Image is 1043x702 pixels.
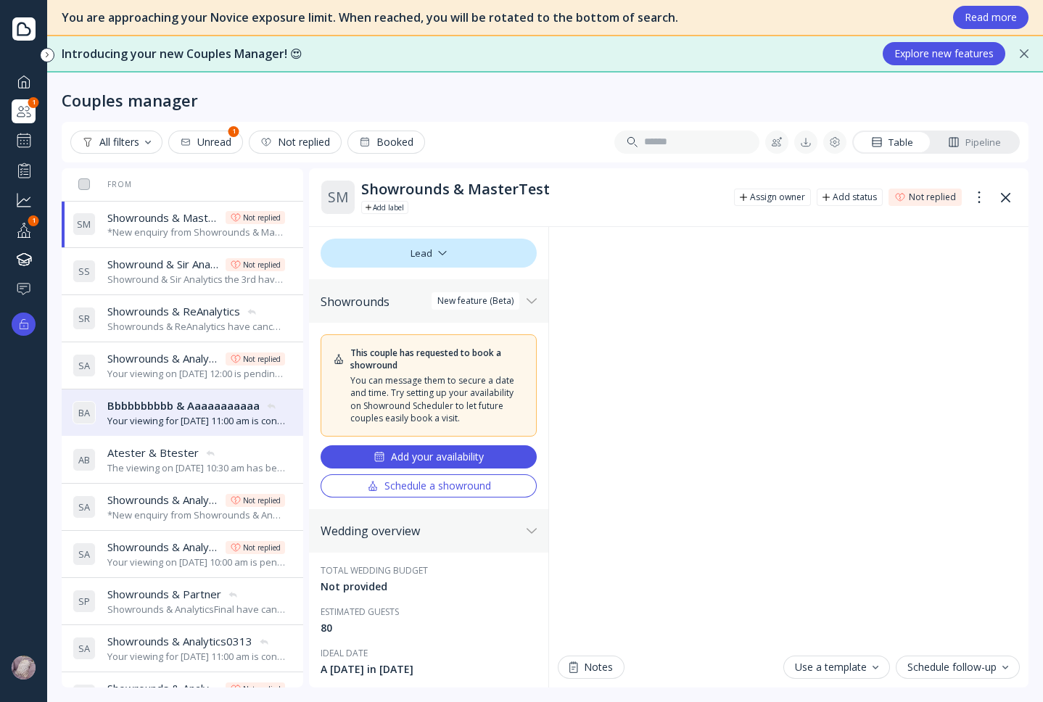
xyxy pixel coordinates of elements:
div: Add your availability [374,451,484,463]
div: Showrounds & AnalyticsFinal have cancelled the viewing scheduled for [DATE] 2:00 pm. [107,603,285,616]
div: Couples manager [62,90,198,110]
div: A B [73,448,96,471]
div: Not replied [243,683,281,695]
span: Showrounds & Analytics [107,492,220,508]
button: Booked [347,131,425,154]
div: *New enquiry from Showrounds & MasterTest:* Hi there! We were hoping to use the Bridebook calenda... [107,226,285,239]
button: Not replied [249,131,342,154]
div: Use a template [795,661,878,673]
div: Lead [321,239,537,268]
div: S M [73,212,96,236]
div: Showrounds & MasterTest [361,181,722,198]
div: S M [321,180,355,215]
div: Your viewing for [DATE] 11:00 am is confirmed. [107,650,285,664]
div: Add status [833,191,877,203]
button: Use a template [783,656,890,679]
a: Dashboard [12,70,36,94]
div: Showrounds & ReAnalytics have cancelled the viewing scheduled for [DATE] 10:00. [107,320,285,334]
button: Unread [168,131,243,154]
button: Add your availability [321,445,537,468]
div: S A [73,495,96,519]
div: Not replied [243,353,281,365]
div: Estimated guests [321,606,537,618]
a: Performance [12,158,36,182]
div: 1 [28,97,39,108]
span: Atester & Btester [107,445,199,461]
div: B A [73,401,96,424]
div: Schedule a showround [367,480,491,492]
span: Showrounds & MasterTest [107,210,220,226]
div: 80 [321,621,537,635]
div: Pipeline [948,136,1001,149]
div: Not provided [321,579,537,594]
div: Not replied [243,212,281,223]
div: Assign owner [750,191,805,203]
div: *New enquiry from Showrounds & Analytics:* Hi there! We were hoping to use the Bridebook calendar... [107,508,285,522]
button: Notes [558,656,624,679]
a: Your profile1 [12,218,36,241]
div: Not replied [243,495,281,506]
a: Knowledge hub [12,247,36,271]
span: Showrounds & Analytics [107,681,220,696]
div: Not replied [243,259,281,271]
div: A [DATE] in [DATE] [321,662,537,677]
div: Total wedding budget [321,564,537,577]
div: Table [871,136,913,149]
div: S S [73,260,96,283]
div: S A [73,354,96,377]
div: Add label [373,202,404,213]
a: Couples manager1 [12,99,36,123]
span: Showrounds & AnalyticsF [107,351,220,366]
div: S R [73,307,96,330]
span: Showround & Sir Analytics the 3rd [107,257,220,272]
div: Schedule follow-up [907,661,1008,673]
div: Read more [965,12,1017,23]
div: S P [73,590,96,613]
a: Help & support [12,277,36,301]
div: Your viewing on [DATE] 10:00 am is pending confirmation. The venue will approve or decline shortl... [107,556,285,569]
button: All filters [70,131,162,154]
div: Grow your business [12,188,36,212]
div: You can message them to secure a date and time. Try setting up your availability on Showround Sch... [350,374,524,424]
span: Showrounds & Partner [107,587,221,602]
div: 1 [228,126,239,137]
div: All filters [82,136,151,148]
div: Not replied [909,191,956,203]
div: Your profile [12,218,36,241]
span: Bbbbbbbbbb & Aaaaaaaaaaa [107,398,260,413]
button: Schedule a showround [321,474,537,497]
div: Wedding overview [321,524,521,538]
div: Introducing your new Couples Manager! 😍 [62,46,868,62]
div: The viewing on [DATE] 10:30 am has been successfully created by SuchyWafel. [107,461,285,475]
div: Unread [180,136,231,148]
div: Not replied [260,136,330,148]
button: Upgrade options [12,313,36,336]
div: Ideal date [321,647,537,659]
div: S A [73,637,96,660]
div: Couples manager [12,99,36,123]
button: Read more [953,6,1028,29]
span: Showrounds & ReAnalytics [107,304,240,319]
div: 1 [28,215,39,226]
div: Explore new features [894,48,994,59]
div: New feature (Beta) [437,295,514,307]
div: Booked [359,136,413,148]
iframe: Chat [558,227,1020,647]
button: Schedule follow-up [896,656,1020,679]
div: Showround & Sir Analytics the 3rd have cancelled the viewing scheduled for [DATE] 11:00. [107,273,285,286]
div: This couple has requested to book a showround [350,347,524,371]
span: Showrounds & Analytics0313 [107,634,252,649]
a: Showround scheduler [12,129,36,152]
div: Not replied [243,542,281,553]
div: Notes [569,661,613,673]
div: You are approaching your Novice exposure limit. When reached, you will be rotated to the bottom o... [62,9,939,26]
div: Showrounds [321,294,521,309]
div: Your viewing for [DATE] 11:00 am is confirmed. [107,414,285,428]
button: Explore new features [883,42,1005,65]
span: Showrounds & Analytics [107,540,220,555]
